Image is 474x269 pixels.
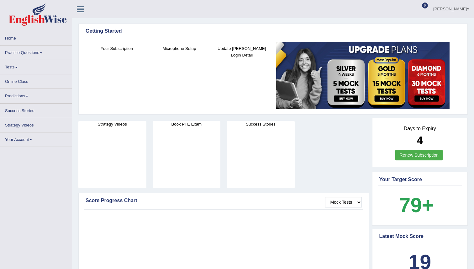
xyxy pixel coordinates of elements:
[0,31,72,43] a: Home
[0,60,72,72] a: Tests
[276,42,450,109] img: small5.jpg
[86,197,362,204] div: Score Progress Chart
[395,150,443,160] a: Renew Subscription
[379,176,461,183] div: Your Target Score
[0,46,72,58] a: Practice Questions
[0,118,72,130] a: Strategy Videos
[379,233,461,240] div: Latest Mock Score
[89,45,145,52] h4: Your Subscription
[214,45,270,58] h4: Update [PERSON_NAME] Login Detail
[379,126,461,132] h4: Days to Expiry
[151,45,207,52] h4: Microphone Setup
[0,132,72,145] a: Your Account
[422,3,428,8] span: 0
[0,89,72,101] a: Predictions
[153,121,221,127] h4: Book PTE Exam
[86,27,461,35] div: Getting Started
[399,194,434,217] b: 79+
[0,74,72,87] a: Online Class
[417,134,423,146] b: 4
[78,121,146,127] h4: Strategy Videos
[227,121,295,127] h4: Success Stories
[0,104,72,116] a: Success Stories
